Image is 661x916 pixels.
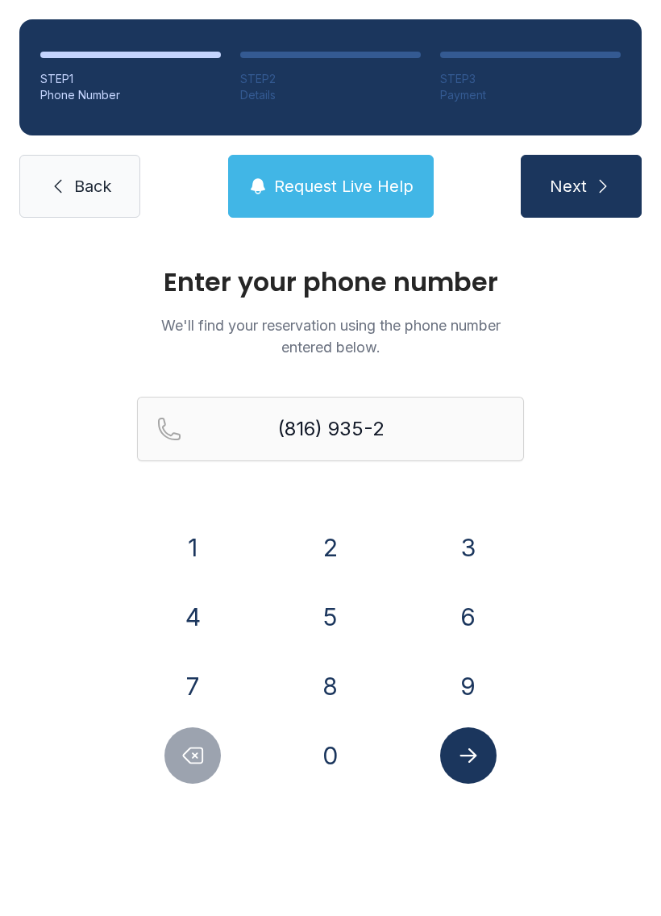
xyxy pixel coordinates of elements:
button: 6 [440,589,497,645]
button: 3 [440,519,497,576]
button: Submit lookup form [440,727,497,784]
button: 5 [302,589,359,645]
button: 4 [164,589,221,645]
button: 0 [302,727,359,784]
button: 8 [302,658,359,714]
h1: Enter your phone number [137,269,524,295]
div: STEP 2 [240,71,421,87]
div: STEP 1 [40,71,221,87]
span: Next [550,175,587,198]
p: We'll find your reservation using the phone number entered below. [137,314,524,358]
div: Payment [440,87,621,103]
span: Request Live Help [274,175,414,198]
div: STEP 3 [440,71,621,87]
input: Reservation phone number [137,397,524,461]
button: Delete number [164,727,221,784]
button: 1 [164,519,221,576]
button: 9 [440,658,497,714]
span: Back [74,175,111,198]
button: 2 [302,519,359,576]
div: Details [240,87,421,103]
div: Phone Number [40,87,221,103]
button: 7 [164,658,221,714]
